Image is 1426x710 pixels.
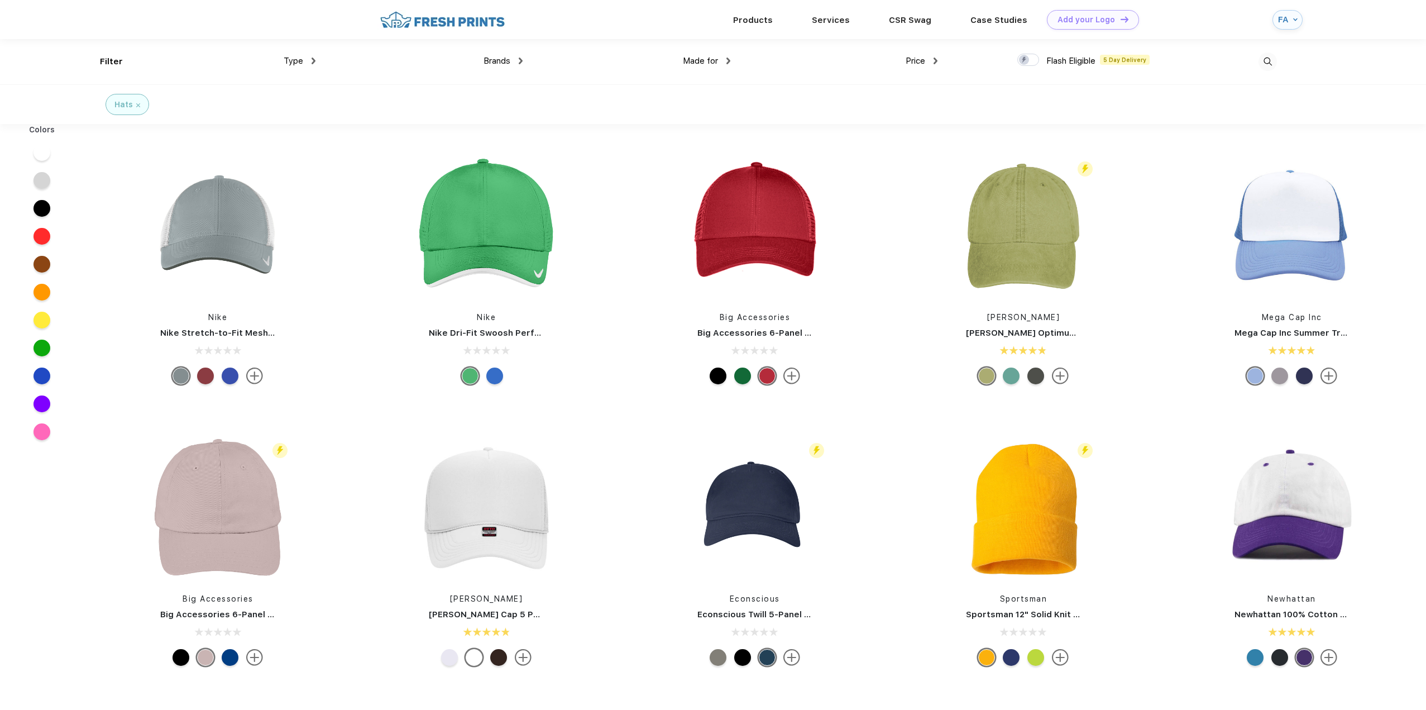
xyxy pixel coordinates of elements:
img: more.svg [1052,649,1069,666]
img: DT [1121,16,1128,22]
div: Black [710,368,726,384]
img: more.svg [1052,368,1069,384]
img: dropdown.png [312,58,315,64]
a: Services [812,15,850,25]
div: White With Sky [1247,368,1264,384]
img: filter_cancel.svg [136,103,140,107]
img: dropdown.png [934,58,937,64]
a: Newhattan [1267,594,1316,603]
a: Big Accessories [183,594,253,603]
a: Products [733,15,773,25]
img: func=resize&h=266 [1218,433,1366,582]
div: Cool Grey [173,368,189,384]
img: flash_active_toggle.svg [1078,443,1093,458]
div: Charcoal [1027,368,1044,384]
a: [PERSON_NAME] [987,313,1060,322]
img: func=resize&h=266 [949,152,1098,301]
div: Lucky Green [462,368,478,384]
div: Gold [978,649,995,666]
img: flash_active_toggle.svg [1078,161,1093,177]
div: Charcoal [710,649,726,666]
div: Black [173,649,189,666]
img: flash_active_toggle.svg [272,443,288,458]
img: func=resize&h=266 [412,433,561,582]
div: Add your Logo [1057,15,1115,25]
a: Big Accessories 6-Panel Twill Unstructured Cap [160,609,365,620]
span: Made for [683,56,718,66]
a: [PERSON_NAME] Optimum Pigment Dyed-Cap [966,328,1160,338]
img: flash_active_toggle.svg [809,443,824,458]
a: CSR Swag [889,15,931,25]
a: [PERSON_NAME] Cap 5 Panel Mid Profile Mesh Back Trucker Hat [429,609,701,620]
a: Mega Cap Inc Summer Trucker Cap [1234,328,1384,338]
div: White With Navy [1296,368,1313,384]
a: Nike Stretch-to-Fit Mesh Back Cap [160,328,310,338]
a: Econscious [730,594,780,603]
div: Pacific [759,649,776,666]
a: Sportsman [1000,594,1047,603]
img: func=resize&h=266 [143,152,292,301]
span: Brands [484,56,510,66]
div: White Black [1271,649,1288,666]
img: fo%20logo%202.webp [377,10,508,30]
div: Brown [490,649,507,666]
img: more.svg [515,649,532,666]
a: Big Accessories 6-Panel Structured Trucker Cap [697,328,907,338]
div: Neon Yellow [1027,649,1044,666]
img: more.svg [783,368,800,384]
div: White [466,649,482,666]
a: Newhattan 100% Cotton Stone Washed Cap [1234,609,1421,620]
img: func=resize&h=266 [681,152,829,301]
div: Heather Dark Royal [1003,649,1020,666]
img: func=resize&h=266 [143,433,292,582]
img: more.svg [783,649,800,666]
a: Econscious Twill 5-Panel Unstructured Hat [697,609,879,620]
img: desktop_search.svg [1258,53,1277,71]
div: Light Forest [734,368,751,384]
img: more.svg [1320,649,1337,666]
div: Team Red [197,368,214,384]
div: Aqua [1003,368,1020,384]
img: func=resize&h=266 [949,433,1098,582]
span: Price [906,56,925,66]
img: func=resize&h=266 [681,433,829,582]
span: Type [284,56,303,66]
a: Nike [208,313,227,322]
img: more.svg [246,649,263,666]
a: Nike [477,313,496,322]
div: Hats [114,99,133,111]
div: H Pnk Wht H Pnk [441,649,458,666]
div: FA [1278,15,1290,25]
div: White Turquoise [1247,649,1264,666]
div: Blush [197,649,214,666]
img: func=resize&h=266 [412,152,561,301]
div: Game Royal [222,368,238,384]
a: Nike Dri-Fit Swoosh Perforated Cap [429,328,583,338]
div: Filter [100,55,123,68]
div: True Royal [222,649,238,666]
a: Big Accessories [720,313,791,322]
div: Apple [978,368,995,384]
img: more.svg [1320,368,1337,384]
div: Blue Sapphire [486,368,503,384]
div: White Purple [1296,649,1313,666]
img: func=resize&h=266 [1218,152,1366,301]
img: more.svg [246,368,263,384]
a: [PERSON_NAME] [450,594,523,603]
div: Black [734,649,751,666]
div: Colors [21,124,64,136]
img: dropdown.png [726,58,730,64]
a: Mega Cap Inc [1262,313,1322,322]
span: Flash Eligible [1046,56,1095,66]
img: arrow_down_blue.svg [1293,17,1298,22]
a: Sportsman 12" Solid Knit Beanie [966,609,1102,620]
div: Grey [1271,368,1288,384]
img: dropdown.png [519,58,523,64]
div: Red [759,368,776,384]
